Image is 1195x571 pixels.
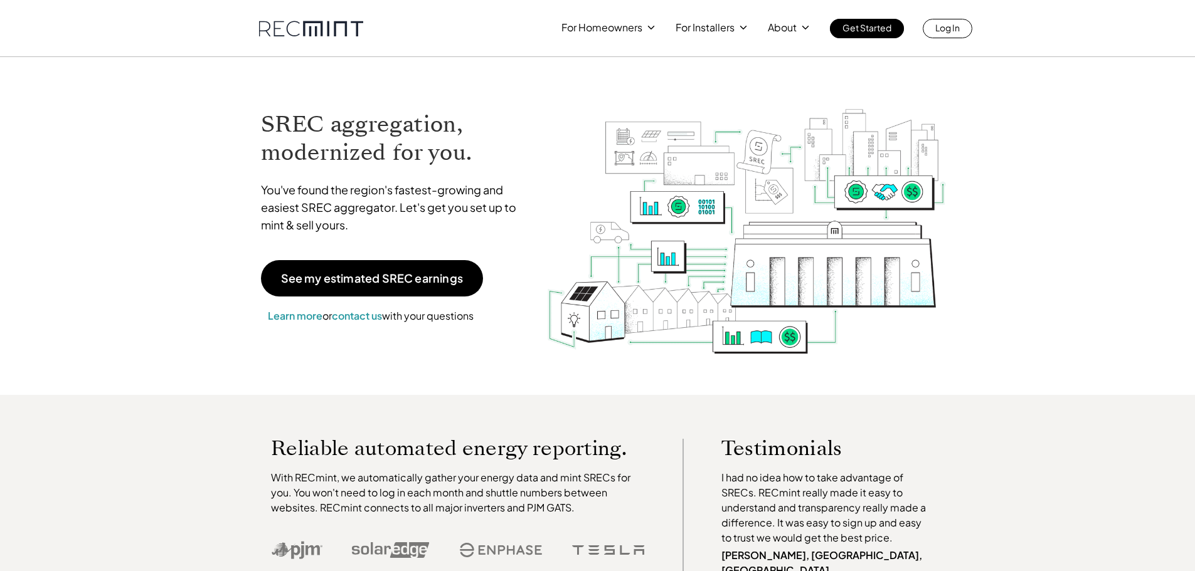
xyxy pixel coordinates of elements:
p: You've found the region's fastest-growing and easiest SREC aggregator. Let's get you set up to mi... [261,181,528,234]
p: I had no idea how to take advantage of SRECs. RECmint really made it easy to understand and trans... [721,470,932,545]
p: With RECmint, we automatically gather your energy data and mint SRECs for you. You won't need to ... [271,470,645,515]
p: or with your questions [261,308,481,324]
a: See my estimated SREC earnings [261,260,483,296]
a: contact us [332,309,382,322]
a: Learn more [268,309,322,322]
h1: SREC aggregation, modernized for you. [261,110,528,167]
p: Reliable automated energy reporting. [271,439,645,458]
p: Log In [935,19,960,36]
p: About [768,19,797,36]
p: For Installers [676,19,735,36]
p: Testimonials [721,439,908,458]
img: RECmint value cycle [546,76,947,357]
a: Log In [923,19,972,38]
p: Get Started [842,19,891,36]
p: See my estimated SREC earnings [281,273,463,284]
p: For Homeowners [561,19,642,36]
a: Get Started [830,19,904,38]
